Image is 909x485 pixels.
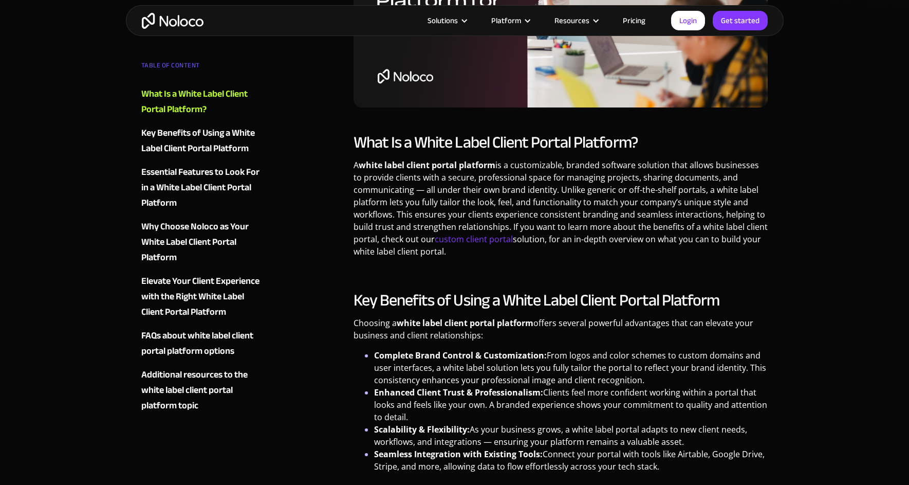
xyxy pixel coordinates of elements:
div: Platform [478,14,542,27]
a: Additional resources to the white label client portal platform topic [141,367,266,414]
a: Essential Features to Look For in a White Label Client Portal Platform [141,165,266,211]
strong: Enhanced Client Trust & Professionalism: [374,387,543,398]
div: Solutions [428,14,458,27]
li: As your business grows, a white label portal adapts to new client needs, workflows, and integrati... [374,423,768,448]
div: Platform [491,14,521,27]
strong: white label client portal platform [359,159,495,171]
li: From logos and color schemes to custom domains and user interfaces, a white label solution lets y... [374,349,768,386]
div: Resources [554,14,589,27]
strong: white label client portal platform [397,317,533,329]
li: Clients feel more confident working within a portal that looks and feels like your own. A branded... [374,386,768,423]
p: Choosing a offers several powerful advantages that can elevate your business and client relations... [354,317,768,349]
strong: Complete Brand Control & Customization: [374,350,547,361]
div: Resources [542,14,610,27]
a: Login [671,11,705,30]
li: Connect your portal with tools like Airtable, Google Drive, Stripe, and more, allowing data to fl... [374,448,768,473]
div: TABLE OF CONTENT [141,58,266,78]
a: Elevate Your Client Experience with the Right White Label Client Portal Platform [141,274,266,320]
a: What Is a White Label Client Portal Platform? [141,86,266,117]
a: Get started [713,11,768,30]
a: Pricing [610,14,658,27]
strong: Scalability & Flexibility: [374,424,470,435]
h2: What Is a White Label Client Portal Platform? [354,132,768,153]
div: Solutions [415,14,478,27]
a: FAQs about white label client portal platform options [141,328,266,359]
h2: Key Benefits of Using a White Label Client Portal Platform [354,290,768,311]
a: custom client portal [435,233,513,245]
strong: Seamless Integration with Existing Tools: [374,448,543,460]
a: home [142,13,203,29]
p: A is a customizable, branded software solution that allows businesses to provide clients with a s... [354,159,768,265]
a: Key Benefits of Using a White Label Client Portal Platform [141,125,266,156]
a: Why Choose Noloco as Your White Label Client Portal Platform [141,219,266,265]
